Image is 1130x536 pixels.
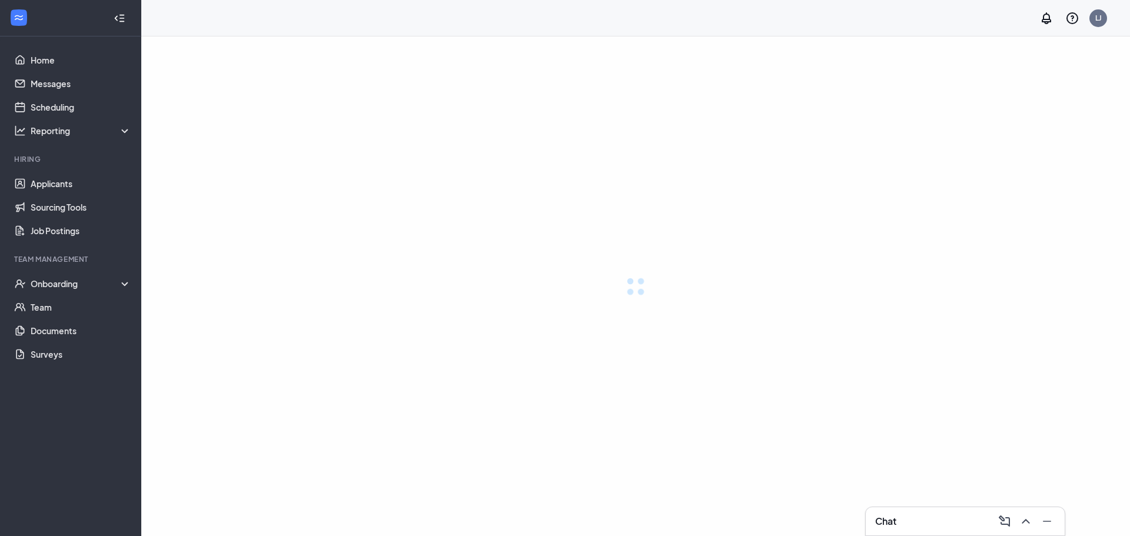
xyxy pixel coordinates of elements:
[14,254,129,264] div: Team Management
[31,125,132,137] div: Reporting
[1065,11,1079,25] svg: QuestionInfo
[31,48,131,72] a: Home
[1095,13,1102,23] div: LJ
[1036,512,1055,531] button: Minimize
[31,295,131,319] a: Team
[31,195,131,219] a: Sourcing Tools
[13,12,25,24] svg: WorkstreamLogo
[875,515,896,528] h3: Chat
[31,219,131,242] a: Job Postings
[31,278,132,289] div: Onboarding
[31,95,131,119] a: Scheduling
[31,342,131,366] a: Surveys
[994,512,1013,531] button: ComposeMessage
[14,154,129,164] div: Hiring
[114,12,125,24] svg: Collapse
[1040,514,1054,528] svg: Minimize
[31,72,131,95] a: Messages
[14,278,26,289] svg: UserCheck
[998,514,1012,528] svg: ComposeMessage
[31,172,131,195] a: Applicants
[1019,514,1033,528] svg: ChevronUp
[1039,11,1053,25] svg: Notifications
[31,319,131,342] a: Documents
[14,125,26,137] svg: Analysis
[1015,512,1034,531] button: ChevronUp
